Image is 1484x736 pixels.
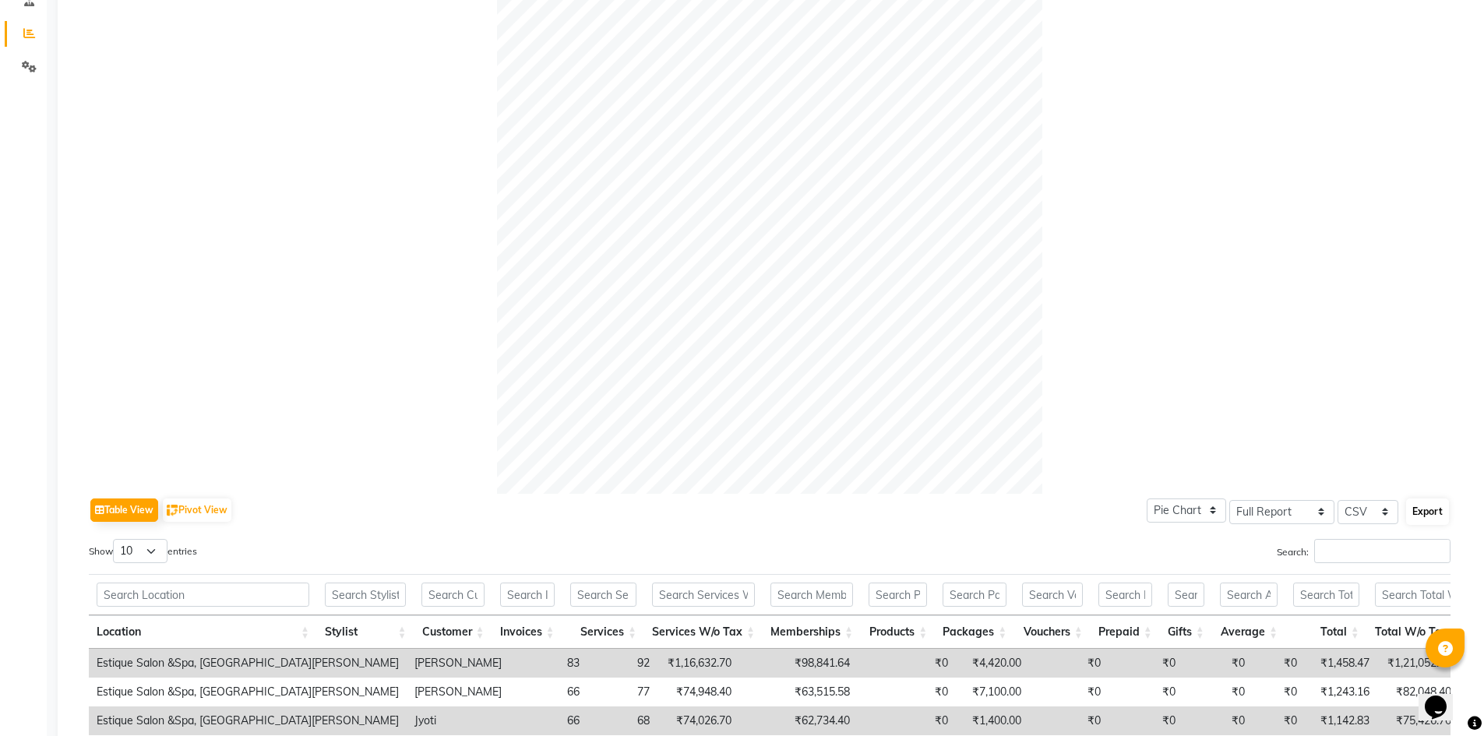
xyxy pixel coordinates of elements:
[89,615,317,649] th: Location: activate to sort column ascending
[858,649,956,678] td: ₹0
[739,706,858,735] td: ₹62,734.40
[509,678,587,706] td: 66
[956,678,1029,706] td: ₹7,100.00
[1029,678,1109,706] td: ₹0
[1305,678,1377,706] td: ₹1,243.16
[325,583,407,607] input: Search Stylist
[1109,678,1183,706] td: ₹0
[1160,615,1212,649] th: Gifts: activate to sort column ascending
[1314,539,1451,563] input: Search:
[317,615,414,649] th: Stylist: activate to sort column ascending
[1098,583,1152,607] input: Search Prepaid
[739,678,858,706] td: ₹63,515.58
[562,615,645,649] th: Services: activate to sort column ascending
[587,706,657,735] td: 68
[163,498,231,522] button: Pivot View
[1029,649,1109,678] td: ₹0
[587,649,657,678] td: 92
[500,583,555,607] input: Search Invoices
[657,678,739,706] td: ₹74,948.40
[644,615,763,649] th: Services W/o Tax: activate to sort column ascending
[1091,615,1160,649] th: Prepaid: activate to sort column ascending
[1305,649,1377,678] td: ₹1,458.47
[1419,674,1468,720] iframe: chat widget
[1293,583,1359,607] input: Search Total
[414,615,492,649] th: Customer: activate to sort column ascending
[657,706,739,735] td: ₹74,026.70
[89,678,407,706] td: Estique Salon &Spa, [GEOGRAPHIC_DATA][PERSON_NAME]
[509,706,587,735] td: 66
[943,583,1006,607] input: Search Packages
[1367,615,1468,649] th: Total W/o Tax: activate to sort column ascending
[652,583,755,607] input: Search Services W/o Tax
[89,539,197,563] label: Show entries
[89,649,407,678] td: Estique Salon &Spa, [GEOGRAPHIC_DATA][PERSON_NAME]
[1285,615,1367,649] th: Total: activate to sort column ascending
[407,706,509,735] td: Jyoti
[657,649,739,678] td: ₹1,16,632.70
[89,706,407,735] td: Estique Salon &Spa, [GEOGRAPHIC_DATA][PERSON_NAME]
[869,583,927,607] input: Search Products
[858,706,956,735] td: ₹0
[770,583,853,607] input: Search Memberships
[167,505,178,516] img: pivot.png
[1183,649,1253,678] td: ₹0
[570,583,637,607] input: Search Services
[1253,706,1305,735] td: ₹0
[1183,706,1253,735] td: ₹0
[858,678,956,706] td: ₹0
[1253,649,1305,678] td: ₹0
[587,678,657,706] td: 77
[739,649,858,678] td: ₹98,841.64
[1253,678,1305,706] td: ₹0
[1406,498,1449,525] button: Export
[935,615,1014,649] th: Packages: activate to sort column ascending
[1377,678,1459,706] td: ₹82,048.40
[763,615,861,649] th: Memberships: activate to sort column ascending
[407,678,509,706] td: [PERSON_NAME]
[1377,649,1459,678] td: ₹1,21,052.70
[421,583,484,607] input: Search Customer
[1277,539,1451,563] label: Search:
[97,583,309,607] input: Search Location
[1109,706,1183,735] td: ₹0
[861,615,935,649] th: Products: activate to sort column ascending
[1212,615,1285,649] th: Average: activate to sort column ascending
[90,498,158,522] button: Table View
[1183,678,1253,706] td: ₹0
[1377,706,1459,735] td: ₹75,426.70
[509,649,587,678] td: 83
[956,706,1029,735] td: ₹1,400.00
[1220,583,1278,607] input: Search Average
[1305,706,1377,735] td: ₹1,142.83
[1022,583,1082,607] input: Search Vouchers
[1375,583,1461,607] input: Search Total W/o Tax
[1109,649,1183,678] td: ₹0
[956,649,1029,678] td: ₹4,420.00
[407,649,509,678] td: [PERSON_NAME]
[1029,706,1109,735] td: ₹0
[1168,583,1204,607] input: Search Gifts
[1014,615,1090,649] th: Vouchers: activate to sort column ascending
[492,615,562,649] th: Invoices: activate to sort column ascending
[113,539,167,563] select: Showentries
